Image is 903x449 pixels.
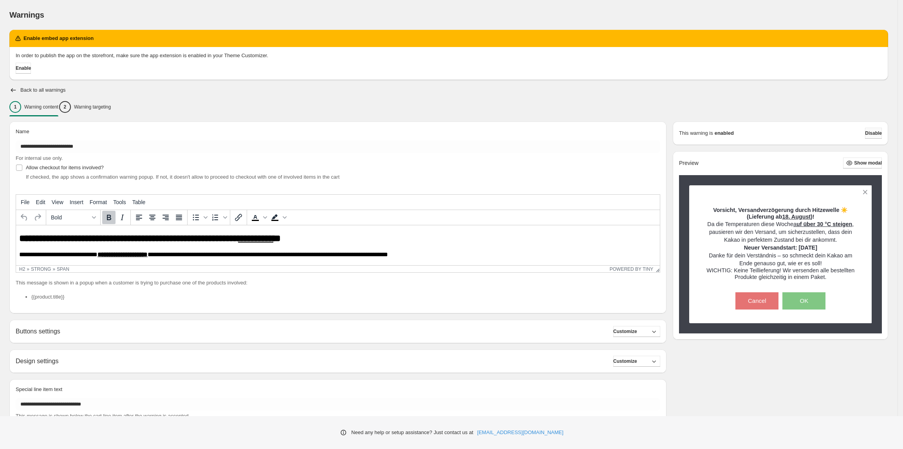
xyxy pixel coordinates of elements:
[735,292,778,310] button: Cancel
[249,211,268,224] div: Text color
[132,211,146,224] button: Align left
[146,211,159,224] button: Align center
[16,279,660,287] p: This message is shown in a popup when a customer is trying to purchase one of the products involved:
[31,211,44,224] button: Redo
[793,221,852,227] span: a
[18,211,31,224] button: Undo
[843,158,882,168] button: Show modal
[782,292,825,310] button: OK
[48,211,99,224] button: Formats
[16,52,882,60] p: In order to publish the app on the storefront, make sure the app extension is enabled in your The...
[613,328,637,335] span: Customize
[865,130,882,136] span: Disable
[788,214,811,220] span: . August
[19,266,25,272] div: h2
[172,211,186,224] button: Justify
[31,266,51,272] div: strong
[26,174,340,180] span: If checked, the app shows a confirmation warning popup. If not, it doesn't allow to proceed to ch...
[132,199,145,205] span: Table
[24,104,58,110] p: Warning content
[102,211,116,224] button: Bold
[116,211,129,224] button: Italic
[16,225,660,265] iframe: Rich Text Area
[748,244,817,251] span: euer Versandstart: [DATE]
[744,244,748,251] span: N
[16,63,31,74] button: Enable
[865,128,882,139] button: Disable
[9,99,58,115] button: 1Warning content
[90,199,107,205] span: Format
[854,160,882,166] span: Show modal
[31,293,660,301] li: {{product.title}}
[613,358,637,364] span: Customize
[36,199,45,205] span: Edit
[9,11,44,19] span: Warnings
[52,199,63,205] span: View
[268,211,288,224] div: Background color
[3,8,641,74] body: Rich Text Area. Press ALT-0 for help.
[27,266,29,272] div: »
[74,104,111,110] p: Warning targeting
[57,266,69,272] div: span
[70,199,83,205] span: Insert
[713,207,848,220] span: Vorsicht, Versandverzögerung durch Hitzewelle ☀️(Lieferung ab
[16,328,60,335] h2: Buttons settings
[21,199,30,205] span: File
[16,155,63,161] span: For internal use only.
[16,386,62,392] span: Special line item text
[16,65,31,71] span: Enable
[703,267,858,281] h3: WICHTIG: Keine Teillieferung! Wir versenden alle bestellten Produkte gleichzeitig in einem Paket.
[653,266,660,272] div: Resize
[16,129,29,134] span: Name
[477,429,563,436] a: [EMAIL_ADDRESS][DOMAIN_NAME]
[26,165,104,170] span: Allow checkout for items involved?
[159,211,172,224] button: Align right
[52,266,55,272] div: »
[707,221,854,243] span: Da die Temperaturen diese Woche , pausieren wir den Versand, um sicherzustellen, dass dein Kakao ...
[679,129,713,137] p: This warning is
[613,326,660,337] button: Customize
[9,101,21,113] div: 1
[613,356,660,367] button: Customize
[59,99,111,115] button: 2Warning targeting
[20,87,66,93] h2: Back to all warnings
[232,211,245,224] button: Insert/edit link
[715,129,734,137] strong: enabled
[59,101,71,113] div: 2
[782,214,789,220] span: 18
[796,221,852,227] strong: uf über 30 °C steigen
[713,207,848,220] strong: )!
[679,160,699,167] h2: Preview
[23,34,94,42] h2: Enable embed app extension
[209,211,228,224] div: Numbered list
[189,211,209,224] div: Bullet list
[51,214,89,221] span: Bold
[113,199,126,205] span: Tools
[709,252,852,266] span: Danke für dein Verständnis – so schmeckt dein Kakao am Ende genauso gut, wie er es soll!
[16,413,190,419] span: This message is shown below the cart line item after the warning is accepted.
[610,266,654,272] a: Powered by Tiny
[16,357,58,365] h2: Design settings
